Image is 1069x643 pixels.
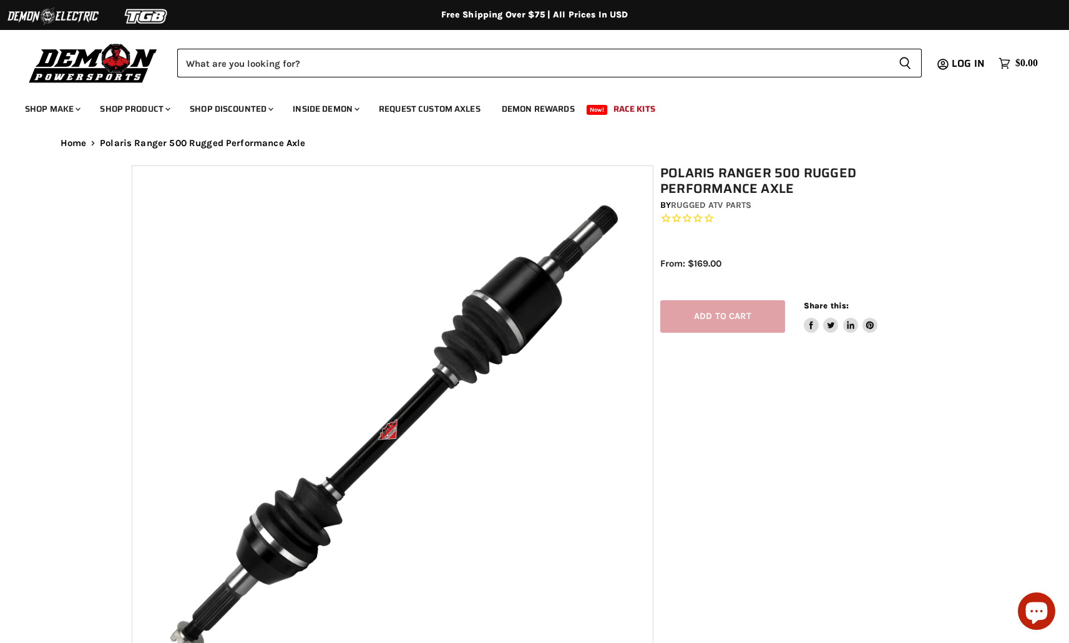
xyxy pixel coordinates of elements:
[492,96,584,122] a: Demon Rewards
[660,258,721,269] span: From: $169.00
[1014,592,1059,633] inbox-online-store-chat: Shopify online store chat
[177,49,922,77] form: Product
[283,96,367,122] a: Inside Demon
[61,138,87,149] a: Home
[660,199,945,212] div: by
[36,138,1034,149] nav: Breadcrumbs
[952,56,985,71] span: Log in
[671,200,751,210] a: Rugged ATV Parts
[992,54,1044,72] a: $0.00
[177,49,889,77] input: Search
[889,49,922,77] button: Search
[804,300,878,333] aside: Share this:
[90,96,178,122] a: Shop Product
[6,4,100,28] img: Demon Electric Logo 2
[369,96,490,122] a: Request Custom Axles
[1015,57,1038,69] span: $0.00
[25,41,162,85] img: Demon Powersports
[100,4,193,28] img: TGB Logo 2
[587,105,608,115] span: New!
[946,58,992,69] a: Log in
[16,91,1035,122] ul: Main menu
[660,165,945,197] h1: Polaris Ranger 500 Rugged Performance Axle
[604,96,665,122] a: Race Kits
[180,96,281,122] a: Shop Discounted
[804,301,849,310] span: Share this:
[100,138,305,149] span: Polaris Ranger 500 Rugged Performance Axle
[36,9,1034,21] div: Free Shipping Over $75 | All Prices In USD
[16,96,88,122] a: Shop Make
[660,212,945,225] span: Rated 0.0 out of 5 stars 0 reviews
